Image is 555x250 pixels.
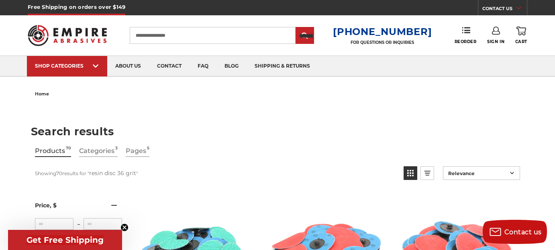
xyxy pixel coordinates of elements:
[247,56,318,76] a: shipping & returns
[27,235,104,245] span: Get Free Shipping
[515,39,527,44] span: Cart
[504,228,542,236] span: Contact us
[35,202,57,209] span: Price
[147,145,149,156] span: 5
[107,56,149,76] a: about us
[404,166,417,180] a: View grid mode
[483,220,547,244] button: Contact us
[50,202,57,209] span: , $
[216,56,247,76] a: blog
[31,126,524,137] h1: Search results
[8,230,122,250] div: Get Free ShippingClose teaser
[35,218,73,230] input: Minimum value
[515,27,527,44] a: Cart
[35,166,397,180] div: Showing results for " "
[448,170,507,176] span: Relevance
[35,91,49,97] span: home
[120,223,129,231] button: Close teaser
[66,145,71,156] span: 70
[482,4,527,15] a: CONTACT US
[79,145,118,157] a: View Categories Tab
[455,27,477,44] a: Reorder
[28,20,107,51] img: Empire Abrasives
[487,39,504,44] span: Sign In
[333,40,432,45] p: FOR QUESTIONS OR INQUIRIES
[455,39,477,44] span: Reorder
[149,56,190,76] a: contact
[56,170,62,176] b: 70
[443,166,520,180] a: Sort options
[333,26,432,37] a: [PHONE_NUMBER]
[73,221,83,227] span: –
[420,166,434,180] a: View list mode
[126,145,149,157] a: View Pages Tab
[35,63,99,69] div: SHOP CATEGORIES
[190,56,216,76] a: faq
[84,218,122,230] input: Maximum value
[115,145,118,156] span: 3
[35,145,71,157] a: View Products Tab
